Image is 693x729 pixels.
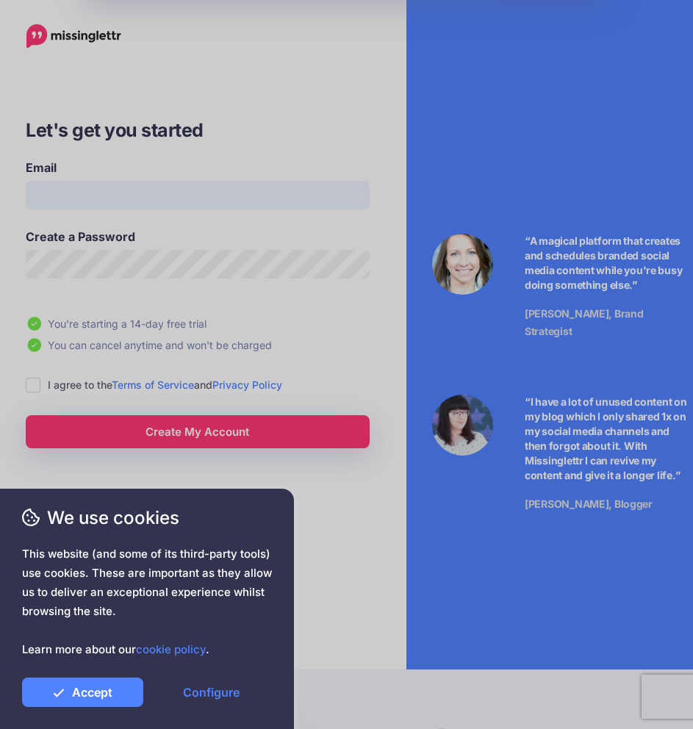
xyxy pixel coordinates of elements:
img: Testimonial by Laura Stanik [432,234,493,295]
span: This website (and some of its third-party tools) use cookies. These are important as they allow u... [22,545,272,659]
a: Create My Account [26,415,370,448]
a: Home [26,24,121,49]
a: Terms of Service [112,378,194,391]
span: [PERSON_NAME], Brand Strategist [525,307,643,337]
li: You're starting a 14-day free trial [26,315,370,332]
span: We use cookies [22,505,272,531]
p: “I have a lot of unused content on my blog which I only shared 1x on my social media channels and... [525,395,689,483]
label: Create a Password [26,228,370,245]
a: Privacy Policy [212,378,282,391]
span: [PERSON_NAME], Blogger [525,498,653,510]
label: Email [26,159,370,176]
li: You can cancel anytime and won't be charged [26,337,370,353]
label: I agree to the and [48,376,282,393]
img: Testimonial by Jeniffer Kosche [432,395,493,456]
a: Configure [151,678,272,707]
h3: Let's get you started [26,117,370,144]
a: Accept [22,678,143,707]
p: “A magical platform that creates and schedules branded social media content while you're busy doi... [525,234,689,292]
a: cookie policy [136,642,206,656]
